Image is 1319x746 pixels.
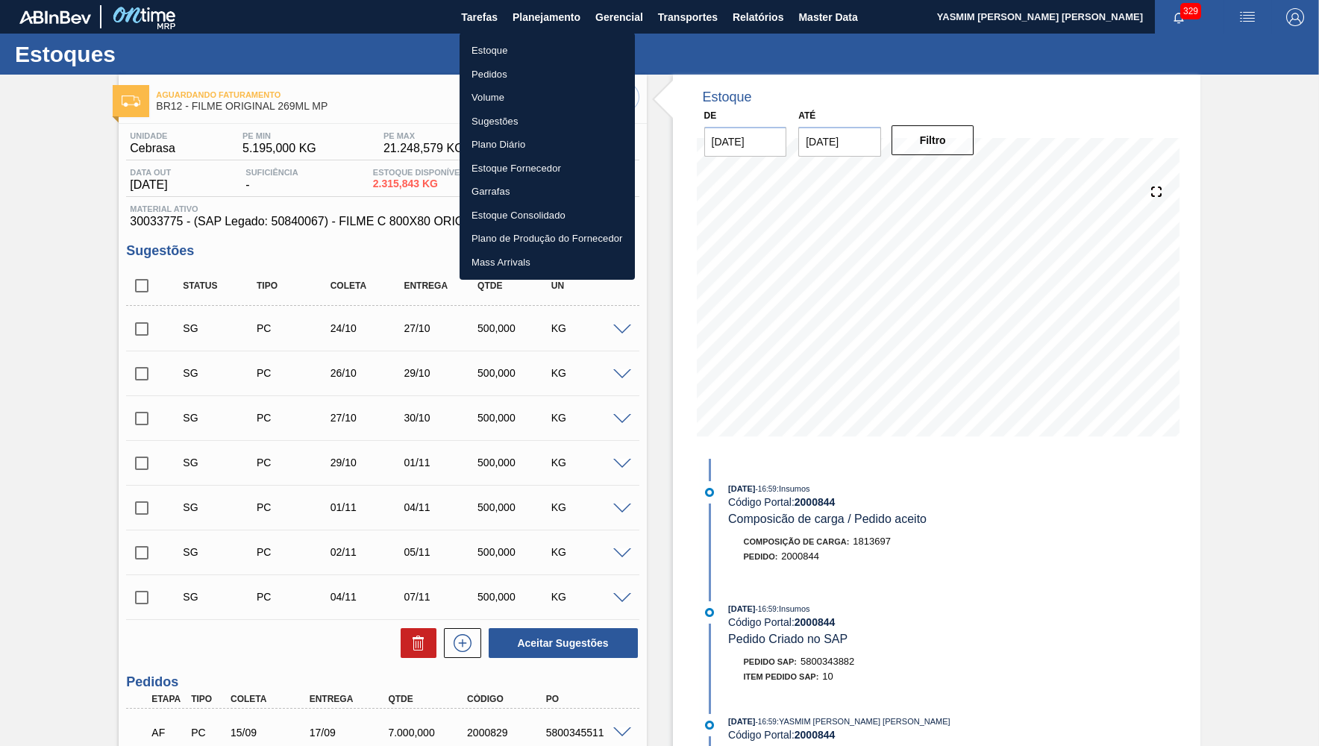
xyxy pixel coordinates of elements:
[460,39,635,63] a: Estoque
[460,63,635,87] a: Pedidos
[460,86,635,110] a: Volume
[460,110,635,134] a: Sugestões
[460,157,635,181] a: Estoque Fornecedor
[460,251,635,275] a: Mass Arrivals
[460,227,635,251] a: Plano de Produção do Fornecedor
[460,204,635,228] a: Estoque Consolidado
[460,180,635,204] a: Garrafas
[460,133,635,157] a: Plano Diário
